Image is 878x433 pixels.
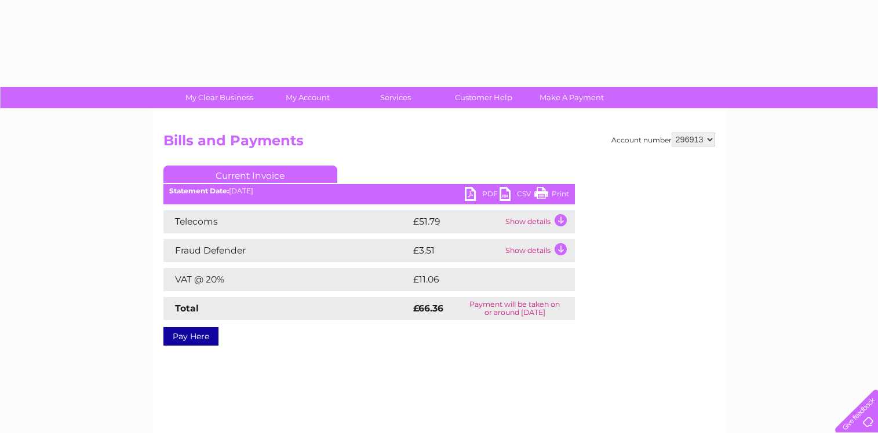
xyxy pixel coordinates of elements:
a: Print [534,187,569,204]
strong: £66.36 [413,303,443,314]
div: Account number [611,133,715,146]
td: Telecoms [163,210,410,233]
td: £51.79 [410,210,502,233]
td: Show details [502,239,575,262]
b: Statement Date: [169,186,229,195]
a: CSV [500,187,534,204]
td: £3.51 [410,239,502,262]
a: Services [348,87,443,108]
a: Current Invoice [163,166,337,183]
td: £11.06 [410,268,549,291]
a: Customer Help [436,87,531,108]
a: Make A Payment [524,87,620,108]
a: My Account [260,87,355,108]
a: My Clear Business [172,87,267,108]
td: Payment will be taken on or around [DATE] [455,297,575,320]
td: Show details [502,210,575,233]
h2: Bills and Payments [163,133,715,155]
div: [DATE] [163,187,575,195]
a: PDF [465,187,500,204]
td: Fraud Defender [163,239,410,262]
strong: Total [175,303,199,314]
a: Pay Here [163,327,218,346]
td: VAT @ 20% [163,268,410,291]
